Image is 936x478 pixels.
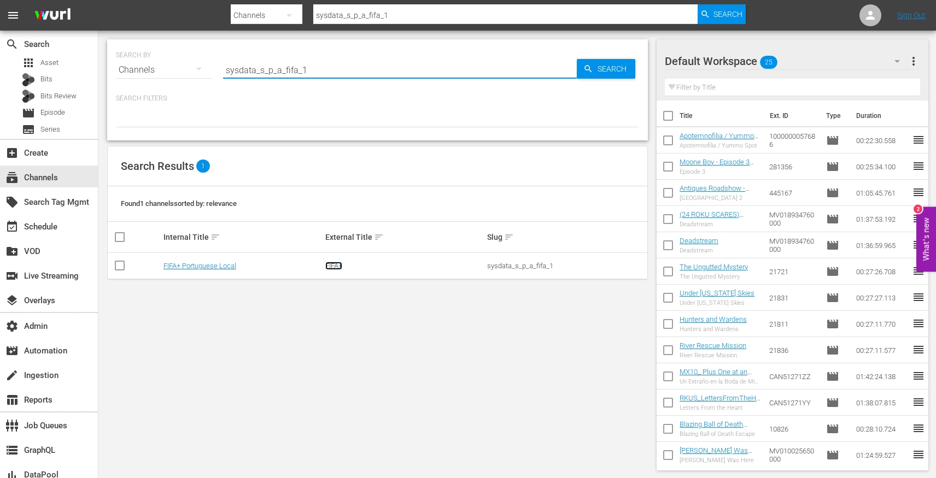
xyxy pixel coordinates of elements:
td: 1000000057686 [765,127,822,154]
div: [GEOGRAPHIC_DATA] 2 [680,194,760,202]
td: MV018934760000 [765,232,822,258]
div: The Ungutted Mystery [680,273,748,280]
a: Apotemnofilia / Yummo Spot [680,132,758,148]
div: Deadstream [680,221,760,228]
span: Search [5,38,19,51]
a: FIFA+ [325,262,342,270]
td: 01:38:07.815 [852,390,912,416]
div: [PERSON_NAME] Was Here [680,457,760,464]
span: GraphQL [5,444,19,457]
span: Episode [826,160,839,173]
span: Episode [826,291,839,304]
td: 21811 [765,311,822,337]
div: Bits [22,73,35,86]
td: 281356 [765,154,822,180]
td: 21831 [765,285,822,311]
a: Under [US_STATE] Skies [680,289,754,297]
div: Blazing Ball of Death Escape [680,430,760,438]
span: Automation [5,344,19,357]
th: Duration [850,101,915,131]
a: RKUS_LettersFromTheHeart [680,394,760,410]
span: sort [374,232,384,242]
span: Ingestion [5,369,19,382]
td: 01:24:59.527 [852,442,912,468]
div: External Title [325,231,484,244]
span: Asset [40,57,58,68]
span: Episode [826,265,839,278]
span: Episode [826,344,839,357]
td: 21721 [765,258,822,285]
a: FIFA+ Portuguese Local [163,262,236,270]
span: reorder [912,317,925,330]
td: MV010025650000 [765,442,822,468]
div: Hunters and Wardens [680,326,747,333]
span: Bits Review [40,91,77,102]
span: Job Queues [5,419,19,432]
th: Title [680,101,763,131]
a: Sign Out [897,11,926,20]
span: VOD [5,245,19,258]
span: 1 [196,160,210,173]
span: menu [7,9,20,22]
span: Episode [826,370,839,383]
span: reorder [912,396,925,409]
span: reorder [912,343,925,356]
td: 00:27:11.577 [852,337,912,363]
td: 10826 [765,416,822,442]
td: 00:25:34.100 [852,154,912,180]
div: Bits Review [22,90,35,103]
span: Found 1 channels sorted by: relevance [121,199,237,208]
div: sysdata_s_p_a_fifa_1 [487,262,646,270]
div: Channels [116,55,212,85]
a: Blazing Ball of Death Escape [680,420,747,436]
span: reorder [912,264,925,278]
th: Type [820,101,850,131]
span: sort [504,232,514,242]
img: ans4CAIJ8jUAAAAAAAAAAAAAAAAAAAAAAAAgQb4GAAAAAAAAAAAAAAAAAAAAAAAAJMjXAAAAAAAAAAAAAAAAAAAAAAAAgAT5G... [26,3,79,28]
td: 00:27:27.113 [852,285,912,311]
td: 00:28:10.724 [852,416,912,442]
div: River Rescue Mission [680,352,746,359]
a: River Rescue Mission [680,341,746,350]
div: Default Workspace [665,46,910,76]
td: 21836 [765,337,822,363]
span: reorder [912,133,925,146]
button: more_vert [907,48,920,74]
span: Schedule [5,220,19,233]
td: 01:37:53.192 [852,206,912,232]
span: reorder [912,160,925,173]
span: Episode [826,134,839,147]
div: Deadstream [680,247,718,254]
td: 00:22:30.558 [852,127,912,154]
span: Live Streaming [5,269,19,282]
div: Apotemnofilia / Yummo Spot [680,142,760,149]
button: Open Feedback Widget [916,206,936,272]
span: Episode [826,213,839,226]
a: [PERSON_NAME] Was Here [680,446,752,463]
a: Deadstream [680,237,718,245]
span: Search Results [121,160,194,173]
th: Ext. ID [763,101,820,131]
button: Search [577,59,635,79]
span: Admin [5,320,19,333]
a: The Ungutted Mystery [680,263,748,271]
span: Episode [826,396,839,409]
span: reorder [912,369,925,382]
span: more_vert [907,55,920,68]
p: Search Filters: [116,94,639,103]
span: Channels [5,171,19,184]
span: Episode [826,317,839,331]
span: Bits [40,74,52,85]
div: Un Extraño en la Boda de Mi Hermano [680,378,760,385]
span: sort [210,232,220,242]
a: Antiques Roadshow - [GEOGRAPHIC_DATA] 2 (S47E13) [680,184,751,209]
span: Reports [5,393,19,406]
span: Episode [826,239,839,252]
td: MV018934760000 [765,206,822,232]
span: Episode [826,186,839,199]
span: 25 [760,51,777,74]
div: Letters From the Heart [680,404,760,411]
div: Under [US_STATE] Skies [680,299,754,306]
span: Series [22,123,35,136]
span: Search Tag Mgmt [5,196,19,209]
